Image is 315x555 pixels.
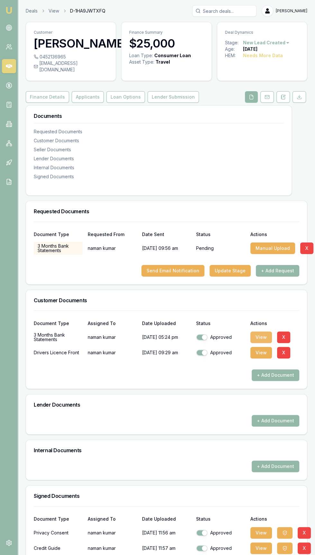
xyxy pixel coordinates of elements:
[196,517,245,521] div: Status
[129,37,203,50] h3: $25,000
[298,527,311,539] button: X
[26,8,38,14] a: Deals
[300,242,313,254] button: X
[250,347,272,358] button: View
[34,232,83,237] div: Document Type
[276,8,307,13] span: [PERSON_NAME]
[49,8,59,14] a: View
[250,242,295,254] button: Manual Upload
[105,91,146,103] a: Loan Options
[142,331,191,344] p: [DATE] 05:24 pm
[88,542,137,555] p: naman kumar
[34,173,284,180] div: Signed Documents
[129,30,203,35] p: Finance Summary
[70,91,105,103] a: Applicants
[298,542,311,554] button: X
[142,242,191,255] div: [DATE] 09:56 am
[34,146,284,153] div: Seller Documents
[88,242,137,255] p: naman kumar
[277,347,290,358] button: X
[196,349,245,356] div: Approved
[277,331,290,343] button: X
[129,59,154,65] div: Asset Type :
[225,30,299,35] p: Deal Dynamics
[252,369,299,381] button: + Add Document
[34,164,284,171] div: Internal Documents
[196,530,245,536] div: Approved
[243,46,257,52] div: [DATE]
[196,232,245,237] div: Status
[225,40,243,46] div: Stage:
[146,91,200,103] a: Lender Submission
[106,91,145,103] button: Loan Options
[250,232,299,237] div: Actions
[34,242,83,255] div: 3 Months Bank Statements
[142,232,191,237] div: Date Sent
[34,331,83,344] div: 3 Months Bank Statements
[88,526,137,539] p: naman kumar
[225,52,243,59] div: HEM:
[34,402,299,407] h3: Lender Documents
[34,526,83,539] div: Privacy Consent
[34,60,108,73] div: [EMAIL_ADDRESS][DOMAIN_NAME]
[88,346,137,359] p: naman kumar
[142,526,191,539] p: [DATE] 11:56 am
[34,209,299,214] h3: Requested Documents
[210,265,251,277] button: Update Stage
[243,52,283,59] div: Needs More Data
[196,245,214,251] p: Pending
[142,517,191,521] div: Date Uploaded
[26,8,105,14] nav: breadcrumb
[88,517,137,521] div: Assigned To
[156,59,170,65] div: Travel
[88,331,137,344] p: naman kumar
[70,8,105,14] span: D-1HA9JWTXFQ
[142,321,191,326] div: Date Uploaded
[34,37,108,50] h3: [PERSON_NAME]
[34,298,299,303] h3: Customer Documents
[34,321,83,326] div: Document Type
[129,52,153,59] div: Loan Type:
[250,331,272,343] button: View
[196,545,245,551] div: Approved
[34,346,83,359] div: Drivers Licence Front
[34,448,299,453] h3: Internal Documents
[34,517,83,521] div: Document Type
[5,6,13,14] img: emu-icon-u.png
[34,155,284,162] div: Lender Documents
[252,461,299,472] button: + Add Document
[256,265,299,277] button: + Add Request
[88,321,137,326] div: Assigned To
[252,415,299,427] button: + Add Document
[34,542,83,555] div: Credit Guide
[250,527,272,539] button: View
[250,542,272,554] button: View
[88,232,137,237] div: Requested From
[142,346,191,359] p: [DATE] 09:29 am
[34,54,108,60] div: 0452136965
[34,493,299,498] h3: Signed Documents
[243,40,290,46] button: New Lead Created
[34,30,108,35] p: Customer
[142,542,191,555] p: [DATE] 11:57 am
[148,91,199,103] button: Lender Submission
[196,321,245,326] div: Status
[196,334,245,340] div: Approved
[192,5,256,17] input: Search deals
[34,137,284,144] div: Customer Documents
[72,91,104,103] button: Applicants
[250,517,299,521] div: Actions
[34,113,284,119] h3: Documents
[26,91,70,103] a: Finance Details
[141,265,204,277] button: Send Email Notification
[225,46,243,52] div: Age:
[34,128,284,135] div: Requested Documents
[26,91,69,103] button: Finance Details
[250,321,299,326] div: Actions
[154,52,191,59] div: Consumer Loan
